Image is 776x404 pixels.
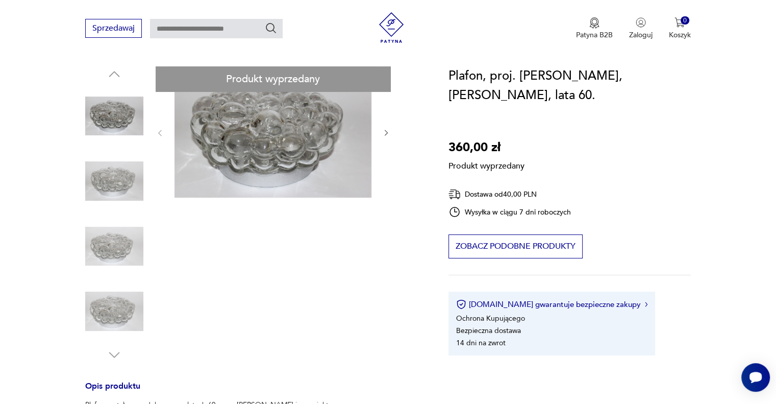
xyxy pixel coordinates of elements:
[589,17,599,29] img: Ikona medalu
[456,299,466,310] img: Ikona certyfikatu
[376,12,407,43] img: Patyna - sklep z meblami i dekoracjami vintage
[85,383,424,400] h3: Opis produktu
[448,66,691,105] h1: Plafon, proj. [PERSON_NAME], [PERSON_NAME], lata 60.
[681,16,689,25] div: 0
[265,22,277,34] button: Szukaj
[448,157,524,172] p: Produkt wyprzedany
[741,363,770,392] iframe: Smartsupp widget button
[674,17,685,28] img: Ikona koszyka
[85,19,142,38] button: Sprzedawaj
[576,17,613,40] button: Patyna B2B
[448,234,583,258] button: Zobacz podobne produkty
[456,314,525,323] li: Ochrona Kupującego
[645,302,648,307] img: Ikona strzałki w prawo
[629,17,653,40] button: Zaloguj
[456,338,506,348] li: 14 dni na zwrot
[576,17,613,40] a: Ikona medaluPatyna B2B
[576,30,613,40] p: Patyna B2B
[456,326,521,336] li: Bezpieczna dostawa
[669,17,691,40] button: 0Koszyk
[448,138,524,157] p: 360,00 zł
[85,26,142,33] a: Sprzedawaj
[669,30,691,40] p: Koszyk
[448,188,571,201] div: Dostawa od 40,00 PLN
[636,17,646,28] img: Ikonka użytkownika
[456,299,647,310] button: [DOMAIN_NAME] gwarantuje bezpieczne zakupy
[448,188,461,201] img: Ikona dostawy
[629,30,653,40] p: Zaloguj
[448,206,571,218] div: Wysyłka w ciągu 7 dni roboczych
